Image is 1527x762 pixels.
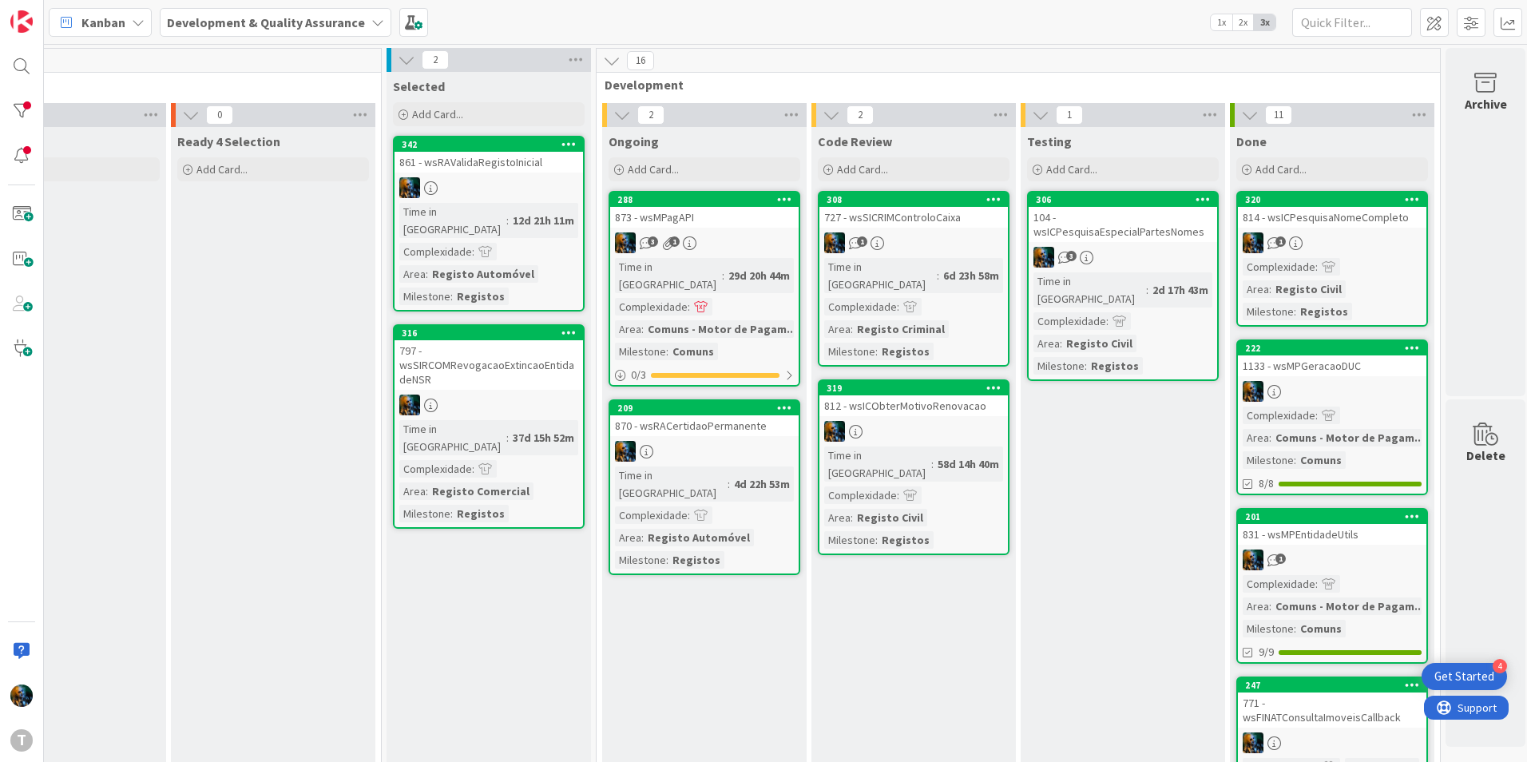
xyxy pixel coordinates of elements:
div: 104 - wsICPesquisaEspecialPartesNomes [1029,207,1217,242]
div: Registos [453,288,509,305]
span: : [641,320,644,338]
div: 308 [827,194,1008,205]
span: 2 [422,50,449,69]
div: Area [824,509,851,526]
a: 306104 - wsICPesquisaEspecialPartesNomesJCTime in [GEOGRAPHIC_DATA]:2d 17h 43mComplexidade:Area:R... [1027,191,1219,381]
div: 29d 20h 44m [724,267,794,284]
span: : [472,460,474,478]
div: JC [1238,732,1426,753]
span: 3x [1254,14,1275,30]
a: 342861 - wsRAValidaRegistoInicialJCTime in [GEOGRAPHIC_DATA]:12d 21h 11mComplexidade:Area:Registo... [393,136,585,312]
div: 288 [617,194,799,205]
div: Comuns - Motor de Pagam... [644,320,800,338]
a: 201831 - wsMPEntidadeUtilsJCComplexidade:Area:Comuns - Motor de Pagam...Milestone:Comuns9/9 [1236,508,1428,664]
span: : [1269,280,1271,298]
span: : [1146,281,1148,299]
div: Registos [668,551,724,569]
span: : [1315,575,1318,593]
div: 727 - wsSICRIMControloCaixa [819,207,1008,228]
div: 342 [395,137,583,152]
div: Get Started [1434,669,1494,685]
div: 308 [819,192,1008,207]
div: JC [610,441,799,462]
div: Milestone [1033,357,1085,375]
a: 308727 - wsSICRIMControloCaixaJCTime in [GEOGRAPHIC_DATA]:6d 23h 58mComplexidade:Area:Registo Cri... [818,191,1009,367]
div: 0/3 [610,365,799,385]
a: 288873 - wsMPagAPIJCTime in [GEOGRAPHIC_DATA]:29d 20h 44mComplexidade:Area:Comuns - Motor de Paga... [609,191,800,387]
span: : [1269,429,1271,446]
div: Area [615,320,641,338]
div: Complexidade [1243,407,1315,424]
span: 0 / 3 [631,367,646,383]
div: 247771 - wsFINATConsultaImoveisCallback [1238,678,1426,728]
div: Comuns [1296,451,1346,469]
div: Area [399,265,426,283]
span: Kanban [81,13,125,32]
img: JC [399,395,420,415]
div: Time in [GEOGRAPHIC_DATA] [824,258,937,293]
div: 306104 - wsICPesquisaEspecialPartesNomes [1029,192,1217,242]
div: 288 [610,192,799,207]
img: JC [1243,381,1263,402]
b: Development & Quality Assurance [167,14,365,30]
div: Milestone [1243,303,1294,320]
span: : [1294,303,1296,320]
div: Registo Criminal [853,320,949,338]
div: JC [395,395,583,415]
div: Milestone [615,343,666,360]
span: Add Card... [837,162,888,177]
div: 771 - wsFINATConsultaImoveisCallback [1238,693,1426,728]
div: Archive [1465,94,1507,113]
span: : [450,505,453,522]
a: 316797 - wsSIRCOMRevogacaoExtincaoEntidadeNSRJCTime in [GEOGRAPHIC_DATA]:37d 15h 52mComplexidade:... [393,324,585,529]
span: 1 [1275,236,1286,247]
span: : [937,267,939,284]
a: 209870 - wsRACertidaoPermanenteJCTime in [GEOGRAPHIC_DATA]:4d 22h 53mComplexidade:Area:Registo Au... [609,399,800,575]
div: 222 [1245,343,1426,354]
span: Support [34,2,73,22]
span: : [875,531,878,549]
div: Milestone [399,505,450,522]
span: Ready 4 Selection [177,133,280,149]
span: 11 [1265,105,1292,125]
div: 316 [402,327,583,339]
div: 4d 22h 53m [730,475,794,493]
div: 873 - wsMPagAPI [610,207,799,228]
div: Area [399,482,426,500]
div: Complexidade [615,298,688,316]
span: Done [1236,133,1267,149]
div: 1133 - wsMPGeracaoDUC [1238,355,1426,376]
div: 320 [1238,192,1426,207]
div: Registo Civil [1062,335,1136,352]
img: JC [1243,732,1263,753]
div: 861 - wsRAValidaRegistoInicial [395,152,583,173]
a: 2221133 - wsMPGeracaoDUCJCComplexidade:Area:Comuns - Motor de Pagam...Milestone:Comuns8/8 [1236,339,1428,495]
div: 222 [1238,341,1426,355]
span: : [450,288,453,305]
div: 37d 15h 52m [509,429,578,446]
span: 8/8 [1259,475,1274,492]
span: 0 [206,105,233,125]
img: JC [824,421,845,442]
span: : [1294,620,1296,637]
span: 1 [857,236,867,247]
span: : [1106,312,1109,330]
div: 2d 17h 43m [1148,281,1212,299]
span: : [897,298,899,316]
div: 870 - wsRACertidaoPermanente [610,415,799,436]
div: Time in [GEOGRAPHIC_DATA] [824,446,931,482]
div: Complexidade [1033,312,1106,330]
div: Registos [453,505,509,522]
div: 4 [1493,659,1507,673]
div: JC [819,232,1008,253]
div: Milestone [1243,451,1294,469]
div: Registo Comercial [428,482,533,500]
div: Complexidade [399,243,472,260]
span: 1 [1275,554,1286,564]
div: 342861 - wsRAValidaRegistoInicial [395,137,583,173]
div: Registo Automóvel [644,529,754,546]
div: Complexidade [824,298,897,316]
div: Milestone [824,531,875,549]
span: : [426,482,428,500]
span: : [1315,407,1318,424]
